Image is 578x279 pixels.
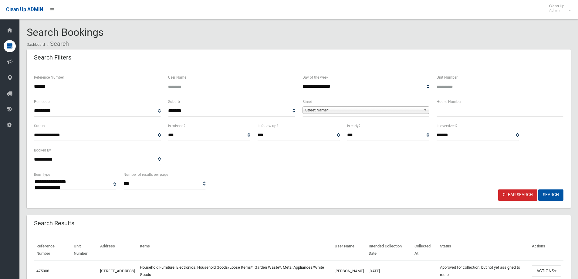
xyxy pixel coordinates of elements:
[529,240,563,260] th: Actions
[34,240,71,260] th: Reference Number
[438,240,529,260] th: Status
[34,98,49,105] label: Postcode
[27,26,104,38] span: Search Bookings
[168,98,180,105] label: Suburb
[34,147,51,154] label: Booked By
[123,171,168,178] label: Number of results per page
[412,240,438,260] th: Collected At
[6,7,43,12] span: Clean Up ADMIN
[437,74,458,81] label: Unit Number
[437,98,461,105] label: House Number
[34,74,64,81] label: Reference Number
[437,123,458,129] label: Is oversized?
[532,265,561,277] button: Actions
[34,123,45,129] label: Status
[258,123,278,129] label: Is follow up?
[305,107,421,114] span: Street Name*
[498,189,537,201] a: Clear Search
[347,123,360,129] label: Is early?
[27,217,82,229] header: Search Results
[366,240,412,260] th: Intended Collection Date
[34,171,50,178] label: Item Type
[168,123,185,129] label: Is missed?
[100,269,135,273] a: [STREET_ADDRESS]
[27,43,45,47] a: Dashboard
[168,74,186,81] label: User Name
[303,98,312,105] label: Street
[332,240,366,260] th: User Name
[27,52,79,63] header: Search Filters
[36,269,49,273] a: 475908
[549,8,564,13] small: Admin
[98,240,137,260] th: Address
[137,240,332,260] th: Items
[71,240,98,260] th: Unit Number
[538,189,563,201] button: Search
[546,4,570,13] span: Clean Up
[303,74,328,81] label: Day of the week
[46,38,69,49] li: Search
